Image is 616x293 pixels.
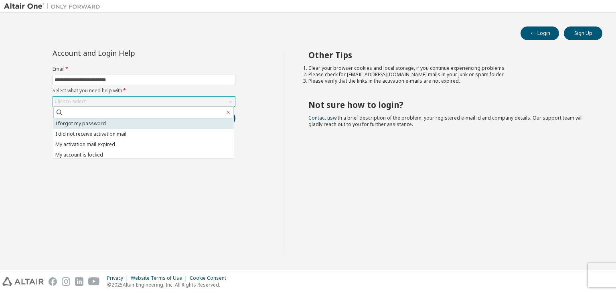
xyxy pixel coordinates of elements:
[308,65,588,71] li: Clear your browser cookies and local storage, if you continue experiencing problems.
[55,98,86,105] div: Click to select
[4,2,104,10] img: Altair One
[62,277,70,286] img: instagram.svg
[107,281,231,288] p: © 2025 Altair Engineering, Inc. All Rights Reserved.
[308,71,588,78] li: Please check for [EMAIL_ADDRESS][DOMAIN_NAME] mails in your junk or spam folder.
[53,50,199,56] div: Account and Login Help
[131,275,190,281] div: Website Terms of Use
[521,26,559,40] button: Login
[308,114,333,121] a: Contact us
[49,277,57,286] img: facebook.svg
[53,97,235,106] div: Click to select
[308,78,588,84] li: Please verify that the links in the activation e-mails are not expired.
[2,277,44,286] img: altair_logo.svg
[107,275,131,281] div: Privacy
[53,66,235,72] label: Email
[308,114,583,128] span: with a brief description of the problem, your registered e-mail id and company details. Our suppo...
[53,87,235,94] label: Select what you need help with
[53,118,234,129] li: I forgot my password
[564,26,602,40] button: Sign Up
[308,100,588,110] h2: Not sure how to login?
[75,277,83,286] img: linkedin.svg
[308,50,588,60] h2: Other Tips
[88,277,100,286] img: youtube.svg
[190,275,231,281] div: Cookie Consent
